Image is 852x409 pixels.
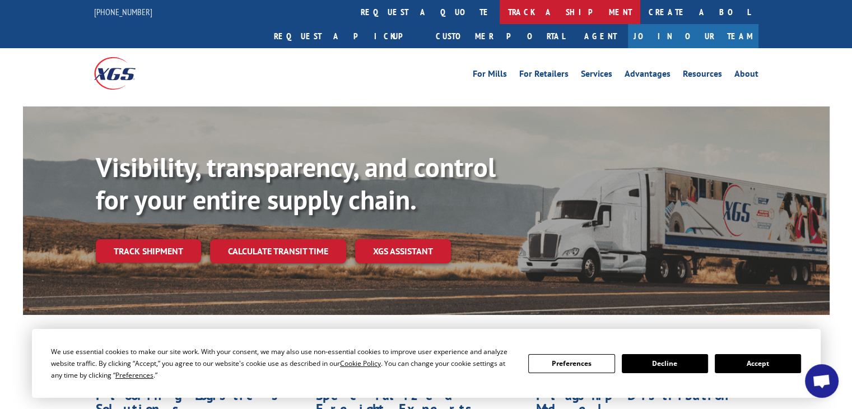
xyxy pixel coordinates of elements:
[427,24,573,48] a: Customer Portal
[96,150,496,217] b: Visibility, transparency, and control for your entire supply chain.
[734,69,758,82] a: About
[581,69,612,82] a: Services
[683,69,722,82] a: Resources
[340,359,381,368] span: Cookie Policy
[715,354,801,373] button: Accept
[573,24,628,48] a: Agent
[210,239,346,263] a: Calculate transit time
[805,364,839,398] div: Open chat
[115,370,153,380] span: Preferences
[94,6,152,17] a: [PHONE_NUMBER]
[51,346,515,381] div: We use essential cookies to make our site work. With your consent, we may also use non-essential ...
[473,69,507,82] a: For Mills
[628,24,758,48] a: Join Our Team
[528,354,614,373] button: Preferences
[355,239,451,263] a: XGS ASSISTANT
[622,354,708,373] button: Decline
[625,69,671,82] a: Advantages
[266,24,427,48] a: Request a pickup
[96,239,201,263] a: Track shipment
[32,329,821,398] div: Cookie Consent Prompt
[519,69,569,82] a: For Retailers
